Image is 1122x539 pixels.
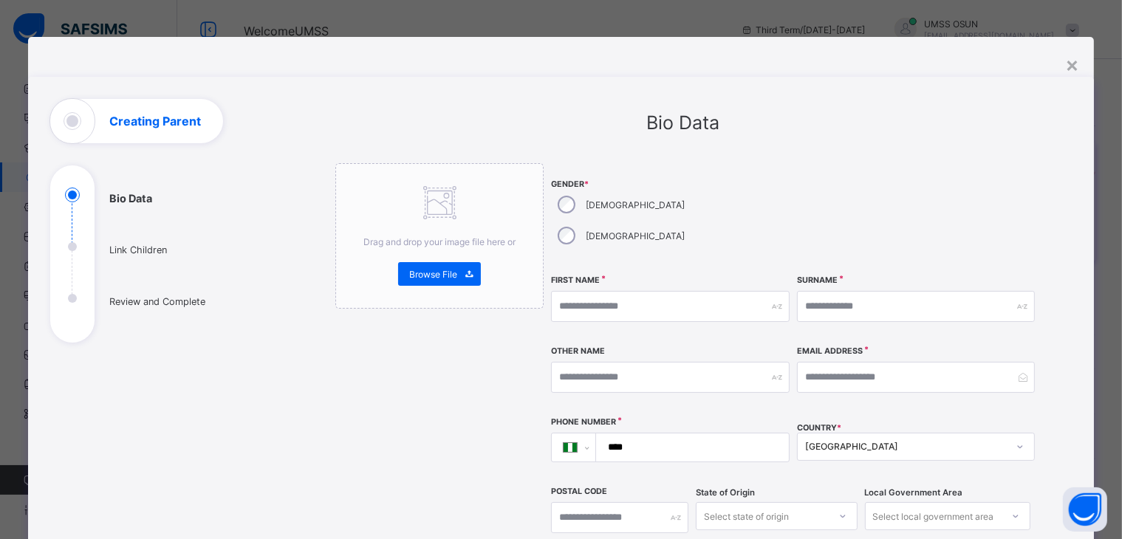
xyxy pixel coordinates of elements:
[551,346,605,356] label: Other Name
[797,275,838,285] label: Surname
[551,487,607,496] label: Postal Code
[797,346,863,356] label: Email Address
[704,502,789,530] div: Select state of origin
[873,502,994,530] div: Select local government area
[363,236,516,247] span: Drag and drop your image file here or
[805,442,1008,453] div: [GEOGRAPHIC_DATA]
[696,487,755,498] span: State of Origin
[586,230,685,241] label: [DEMOGRAPHIC_DATA]
[551,417,616,427] label: Phone Number
[409,269,457,280] span: Browse File
[109,115,201,127] h1: Creating Parent
[335,163,544,309] div: Drag and drop your image file here orBrowse File
[646,111,719,134] span: Bio Data
[551,179,789,189] span: Gender
[1065,52,1079,77] div: ×
[797,423,841,433] span: COUNTRY
[865,487,963,498] span: Local Government Area
[551,275,600,285] label: First Name
[1063,487,1107,532] button: Open asap
[586,199,685,210] label: [DEMOGRAPHIC_DATA]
